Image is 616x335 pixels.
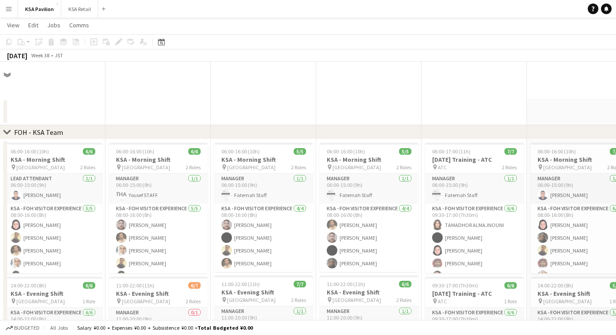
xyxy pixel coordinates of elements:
[438,298,447,305] span: ATC
[29,52,51,59] span: Week 38
[396,164,411,171] span: 2 Roles
[432,148,470,155] span: 06:00-17:00 (11h)
[425,204,524,298] app-card-role: KSA - FOH Visitor Experience6/609:30-17:00 (7h30m)TAMADHOR ALMAJNOUNI[PERSON_NAME][PERSON_NAME][P...
[188,148,201,155] span: 6/6
[11,282,46,289] span: 14:00-22:00 (8h)
[80,164,95,171] span: 2 Roles
[188,282,201,289] span: 6/7
[504,148,517,155] span: 7/7
[14,128,63,137] div: FOH - KSA Team
[294,148,306,155] span: 5/5
[432,282,478,289] span: 09:30-17:00 (7h30m)
[320,204,418,272] app-card-role: KSA - FOH Visitor Experience4/408:00-16:00 (8h)[PERSON_NAME][PERSON_NAME][PERSON_NAME][PERSON_NAME]
[44,19,64,31] a: Jobs
[4,204,102,285] app-card-role: KSA - FOH Visitor Experience5/508:00-16:00 (8h)[PERSON_NAME][PERSON_NAME][PERSON_NAME][PERSON_NAM...
[109,143,208,273] app-job-card: 06:00-16:00 (10h)6/6KSA - Morning Shift [GEOGRAPHIC_DATA]2 RolesManager1/106:00-15:00 (9h)Yousef ...
[82,298,95,305] span: 1 Role
[61,0,98,18] button: KSA Retail
[332,164,381,171] span: [GEOGRAPHIC_DATA]
[198,324,253,331] span: Total Budgeted ¥0.00
[4,323,41,333] button: Budgeted
[538,148,576,155] span: 06:00-16:00 (10h)
[28,21,38,29] span: Edit
[16,164,65,171] span: [GEOGRAPHIC_DATA]
[116,282,154,289] span: 11:00-22:00 (11h)
[47,21,60,29] span: Jobs
[425,143,524,273] app-job-card: 06:00-17:00 (11h)7/7[DATE] Training - ATC ATC2 RolesManager1/106:00-15:00 (9h)Fatemah StaffKSA - ...
[109,290,208,298] h3: KSA - Evening Shift
[186,164,201,171] span: 2 Roles
[116,148,154,155] span: 06:00-16:00 (10h)
[227,164,276,171] span: [GEOGRAPHIC_DATA]
[109,174,208,204] app-card-role: Manager1/106:00-15:00 (9h)Yousef STAFF
[396,297,411,303] span: 2 Roles
[438,164,447,171] span: ATC
[538,282,573,289] span: 14:00-22:00 (8h)
[55,52,63,59] div: JST
[214,143,313,272] app-job-card: 06:00-16:00 (10h)5/5KSA - Morning Shift [GEOGRAPHIC_DATA]2 RolesManager1/106:00-15:00 (9h)Fatemah...
[543,298,592,305] span: [GEOGRAPHIC_DATA]
[425,174,524,204] app-card-role: Manager1/106:00-15:00 (9h)Fatemah Staff
[66,19,93,31] a: Comms
[227,297,276,303] span: [GEOGRAPHIC_DATA]
[327,281,365,287] span: 11:00-22:00 (11h)
[320,143,418,272] app-job-card: 06:00-16:00 (10h)5/5KSA - Morning Shift [GEOGRAPHIC_DATA]2 RolesManager1/106:00-15:00 (9h)Fatemah...
[4,156,102,164] h3: KSA - Morning Shift
[332,297,381,303] span: [GEOGRAPHIC_DATA]
[83,148,95,155] span: 6/6
[49,324,70,331] span: All jobs
[399,281,411,287] span: 6/6
[7,51,27,60] div: [DATE]
[425,156,524,164] h3: [DATE] Training - ATC
[11,148,49,155] span: 06:00-16:00 (10h)
[109,204,208,285] app-card-role: KSA - FOH Visitor Experience5/508:00-16:00 (8h)[PERSON_NAME][PERSON_NAME][PERSON_NAME][PERSON_NAM...
[425,290,524,298] h3: [DATE] Training - ATC
[122,298,170,305] span: [GEOGRAPHIC_DATA]
[25,19,42,31] a: Edit
[214,204,313,272] app-card-role: KSA - FOH Visitor Experience4/408:00-16:00 (8h)[PERSON_NAME][PERSON_NAME][PERSON_NAME][PERSON_NAME]
[320,156,418,164] h3: KSA - Morning Shift
[109,156,208,164] h3: KSA - Morning Shift
[221,148,260,155] span: 06:00-16:00 (10h)
[221,281,260,287] span: 11:00-22:00 (11h)
[69,21,89,29] span: Comms
[399,148,411,155] span: 5/5
[320,288,418,296] h3: KSA - Evening Shift
[4,143,102,273] app-job-card: 06:00-16:00 (10h)6/6KSA - Morning Shift [GEOGRAPHIC_DATA]2 RolesLEAD ATTENDANT1/106:00-15:00 (9h)...
[122,164,170,171] span: [GEOGRAPHIC_DATA]
[186,298,201,305] span: 2 Roles
[7,21,19,29] span: View
[543,164,592,171] span: [GEOGRAPHIC_DATA]
[77,324,253,331] div: Salary ¥0.00 + Expenses ¥0.00 + Subsistence ¥0.00 =
[214,288,313,296] h3: KSA - Evening Shift
[327,148,365,155] span: 06:00-16:00 (10h)
[14,325,40,331] span: Budgeted
[504,298,517,305] span: 1 Role
[4,19,23,31] a: View
[214,156,313,164] h3: KSA - Morning Shift
[291,297,306,303] span: 2 Roles
[291,164,306,171] span: 2 Roles
[4,290,102,298] h3: KSA - Evening Shift
[18,0,61,18] button: KSA Pavilion
[83,282,95,289] span: 6/6
[4,174,102,204] app-card-role: LEAD ATTENDANT1/106:00-15:00 (9h)[PERSON_NAME]
[214,174,313,204] app-card-role: Manager1/106:00-15:00 (9h)Fatemah Staff
[320,174,418,204] app-card-role: Manager1/106:00-15:00 (9h)Fatemah Staff
[504,282,517,289] span: 6/6
[16,298,65,305] span: [GEOGRAPHIC_DATA]
[502,164,517,171] span: 2 Roles
[294,281,306,287] span: 7/7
